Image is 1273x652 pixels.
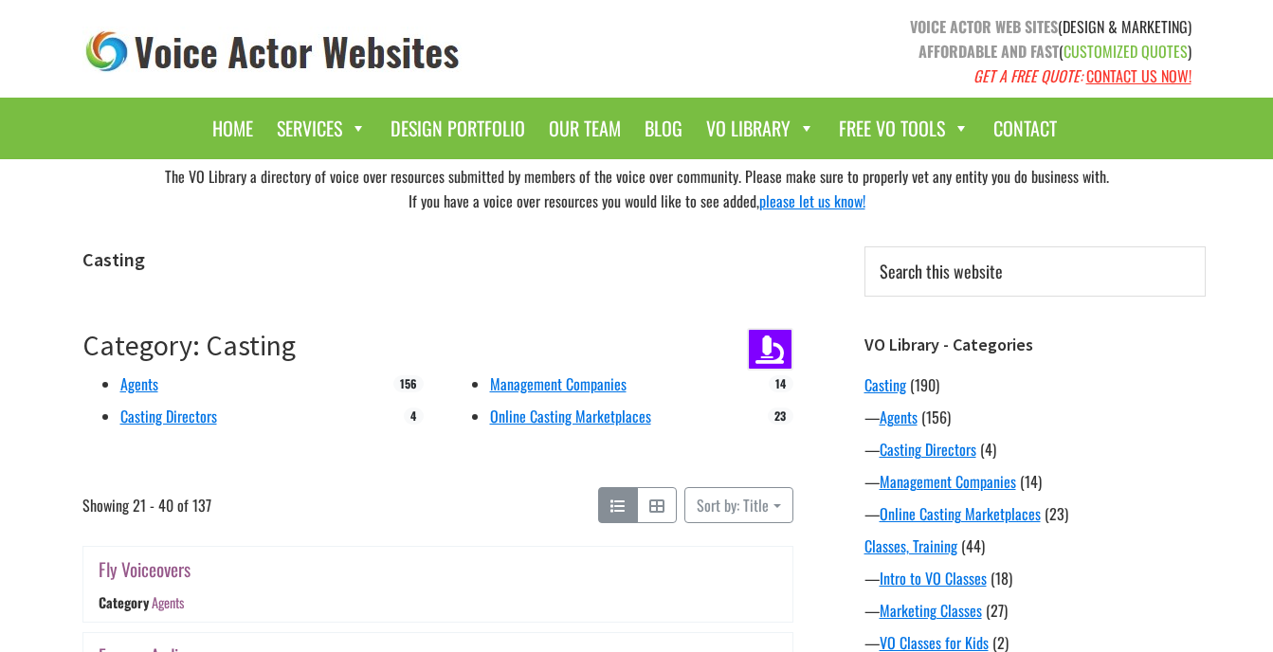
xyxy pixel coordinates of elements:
[151,593,183,613] a: Agents
[991,567,1012,589] span: (18)
[404,407,423,425] span: 4
[651,14,1191,88] p: (DESIGN & MARKETING) ( )
[910,15,1058,38] strong: VOICE ACTOR WEB SITES
[864,470,1206,493] div: —
[864,246,1206,297] input: Search this website
[99,555,191,583] a: Fly Voiceovers
[880,502,1041,525] a: Online Casting Marketplaces
[82,487,211,523] span: Showing 21 - 40 of 137
[864,438,1206,461] div: —
[82,248,793,271] h1: Casting
[120,372,158,395] a: Agents
[961,534,985,557] span: (44)
[635,107,692,150] a: Blog
[490,372,627,395] a: Management Companies
[759,190,865,212] a: please let us know!
[1045,502,1068,525] span: (23)
[984,107,1066,150] a: Contact
[120,405,217,427] a: Casting Directors
[768,407,792,425] span: 23
[864,502,1206,525] div: —
[864,335,1206,355] h3: VO Library - Categories
[864,567,1206,589] div: —
[1086,64,1191,87] a: CONTACT US NOW!
[880,438,976,461] a: Casting Directors
[82,327,296,363] a: Category: Casting
[1020,470,1042,493] span: (14)
[910,373,939,396] span: (190)
[864,534,957,557] a: Classes, Training
[769,375,792,392] span: 14
[918,40,1059,63] strong: AFFORDABLE AND FAST
[921,406,951,428] span: (156)
[697,107,825,150] a: VO Library
[864,373,906,396] a: Casting
[986,599,1008,622] span: (27)
[1064,40,1188,63] span: CUSTOMIZED QUOTES
[880,567,987,589] a: Intro to VO Classes
[973,64,1082,87] em: GET A FREE QUOTE:
[880,470,1016,493] a: Management Companies
[490,405,651,427] a: Online Casting Marketplaces
[864,406,1206,428] div: —
[267,107,376,150] a: Services
[684,487,792,523] button: Sort by: Title
[381,107,535,150] a: Design Portfolio
[68,159,1206,218] div: The VO Library a directory of voice over resources submitted by members of the voice over communi...
[82,27,464,77] img: voice_actor_websites_logo
[539,107,630,150] a: Our Team
[980,438,996,461] span: (4)
[880,599,982,622] a: Marketing Classes
[864,599,1206,622] div: —
[880,406,918,428] a: Agents
[829,107,979,150] a: Free VO Tools
[99,593,149,613] div: Category
[393,375,423,392] span: 156
[203,107,263,150] a: Home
